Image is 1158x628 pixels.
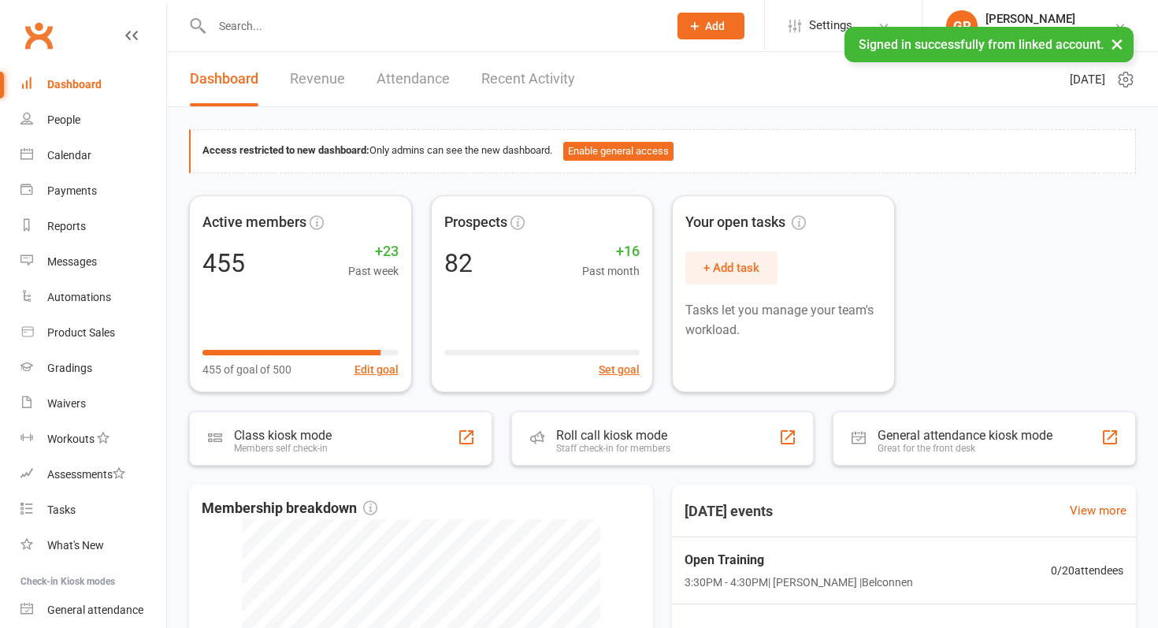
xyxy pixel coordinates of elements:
input: Search... [207,15,657,37]
button: × [1103,27,1131,61]
div: Staff check-in for members [556,443,670,454]
a: Tasks [20,492,166,528]
div: People [47,113,80,126]
span: 3:30PM - 4:30PM | [PERSON_NAME] | Belconnen [685,574,913,591]
a: Workouts [20,422,166,457]
div: Great for the front desk [878,443,1052,454]
span: Open Training [685,550,913,570]
div: Payments [47,184,97,197]
div: Tasks [47,504,76,516]
button: Set goal [599,361,640,378]
span: Add [705,20,725,32]
span: Signed in successfully from linked account. [859,37,1104,52]
span: Past week [348,262,399,280]
span: +23 [348,240,399,263]
div: Assessments [47,468,125,481]
button: Add [677,13,744,39]
span: Active members [202,211,306,234]
button: Edit goal [354,361,399,378]
span: Settings [809,8,852,43]
div: 82 [444,251,473,276]
span: [DATE] [1070,70,1105,89]
a: What's New [20,528,166,563]
a: Reports [20,209,166,244]
a: General attendance kiosk mode [20,593,166,628]
div: General attendance kiosk mode [878,428,1052,443]
span: Your open tasks [685,211,806,234]
div: Workouts [47,433,95,445]
a: View more [1070,501,1126,520]
div: Class kiosk mode [234,428,332,443]
a: Automations [20,280,166,315]
h3: [DATE] events [672,497,785,526]
a: Attendance [377,52,450,106]
a: Revenue [290,52,345,106]
a: Clubworx [19,16,58,55]
p: Tasks let you manage your team's workload. [685,300,881,340]
div: Messages [47,255,97,268]
div: Roll call kiosk mode [556,428,670,443]
div: Dashboard [47,78,102,91]
div: Only admins can see the new dashboard. [202,142,1123,161]
button: Enable general access [563,142,674,161]
a: Waivers [20,386,166,422]
div: Calendar [47,149,91,162]
a: Dashboard [190,52,258,106]
a: Gradings [20,351,166,386]
a: Assessments [20,457,166,492]
a: Dashboard [20,67,166,102]
strong: Access restricted to new dashboard: [202,144,369,156]
span: +16 [582,240,640,263]
a: Product Sales [20,315,166,351]
span: Past month [582,262,640,280]
a: People [20,102,166,138]
div: Product Sales [47,326,115,339]
span: Prospects [444,211,507,234]
a: Messages [20,244,166,280]
div: Automations [47,291,111,303]
div: Chopper's Gym [985,26,1075,40]
div: General attendance [47,604,143,616]
a: Recent Activity [481,52,575,106]
a: Payments [20,173,166,209]
div: 455 [202,251,245,276]
div: [PERSON_NAME] [985,12,1075,26]
div: Waivers [47,397,86,410]
span: 0 / 20 attendees [1051,562,1123,579]
div: Reports [47,220,86,232]
div: GR [946,10,978,42]
div: Gradings [47,362,92,374]
span: Membership breakdown [202,497,377,520]
div: Members self check-in [234,443,332,454]
div: What's New [47,539,104,552]
a: Calendar [20,138,166,173]
button: + Add task [685,251,778,284]
span: 455 of goal of 500 [202,361,291,378]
